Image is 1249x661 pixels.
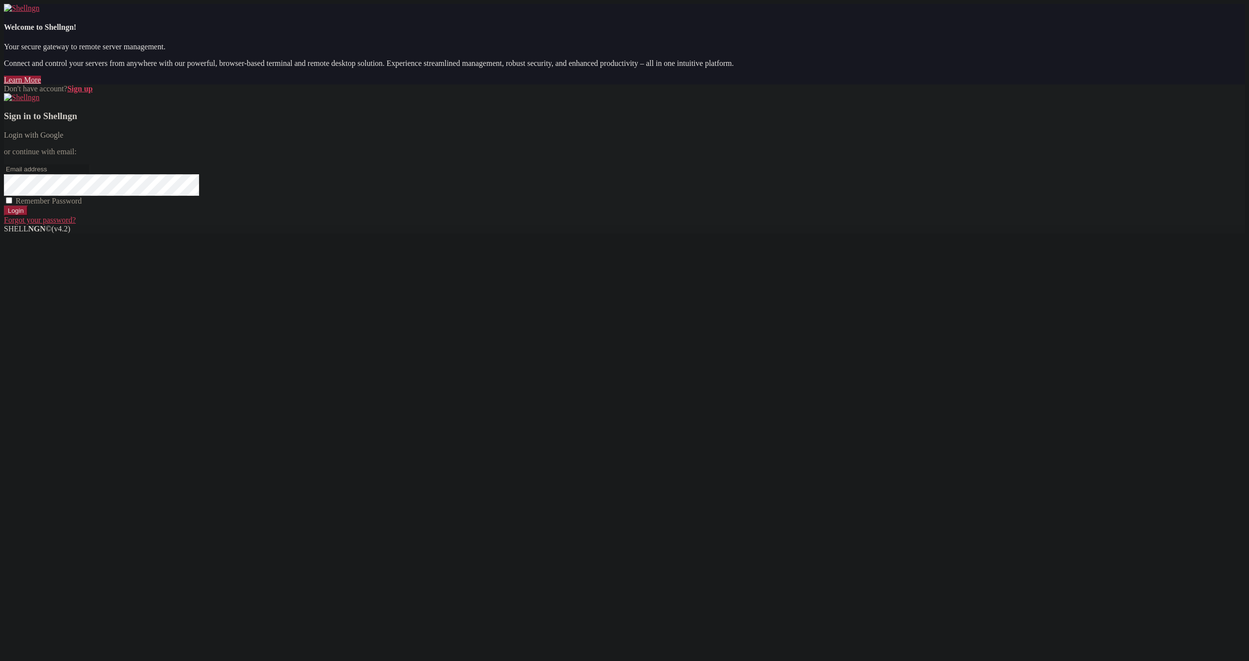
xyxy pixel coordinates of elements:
[4,225,70,233] span: SHELL ©
[52,225,71,233] span: 4.2.0
[4,206,28,216] input: Login
[6,197,12,204] input: Remember Password
[16,197,82,205] span: Remember Password
[67,84,93,93] a: Sign up
[4,84,1245,93] div: Don't have account?
[4,216,76,224] a: Forgot your password?
[4,23,1245,32] h4: Welcome to Shellngn!
[4,93,40,102] img: Shellngn
[28,225,46,233] b: NGN
[4,42,1245,51] p: Your secure gateway to remote server management.
[4,111,1245,122] h3: Sign in to Shellngn
[4,4,40,13] img: Shellngn
[4,59,1245,68] p: Connect and control your servers from anywhere with our powerful, browser-based terminal and remo...
[4,76,41,84] a: Learn More
[4,164,90,174] input: Email address
[4,147,1245,156] p: or continue with email:
[4,131,63,139] a: Login with Google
